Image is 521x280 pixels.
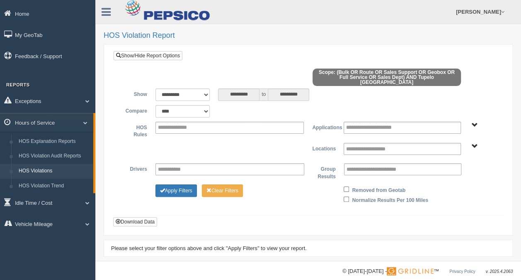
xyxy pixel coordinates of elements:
[104,32,513,40] h2: HOS Violation Report
[15,179,93,194] a: HOS Violation Trend
[111,245,307,251] span: Please select your filter options above and click "Apply Filters" to view your report.
[113,217,157,226] button: Download Data
[120,122,151,139] label: HOS Rules
[120,163,151,173] label: Drivers
[352,194,428,204] label: Normalize Results Per 100 Miles
[120,88,151,98] label: Show
[387,267,434,275] img: Gridline
[308,163,340,180] label: Group Results
[114,51,182,60] a: Show/Hide Report Options
[486,269,513,274] span: v. 2025.4.2063
[342,267,513,276] div: © [DATE]-[DATE] - ™
[155,184,197,197] button: Change Filter Options
[15,134,93,149] a: HOS Explanation Reports
[352,184,405,194] label: Removed from Geotab
[15,164,93,179] a: HOS Violations
[449,269,475,274] a: Privacy Policy
[308,122,339,132] label: Applications
[313,69,461,86] span: Scope: (Bulk OR Route OR Sales Support OR Geobox OR Full Service OR Sales Dept) AND Tupelo [GEOGR...
[259,88,268,101] span: to
[202,184,243,197] button: Change Filter Options
[308,143,340,153] label: Locations
[120,105,151,115] label: Compare
[15,149,93,164] a: HOS Violation Audit Reports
